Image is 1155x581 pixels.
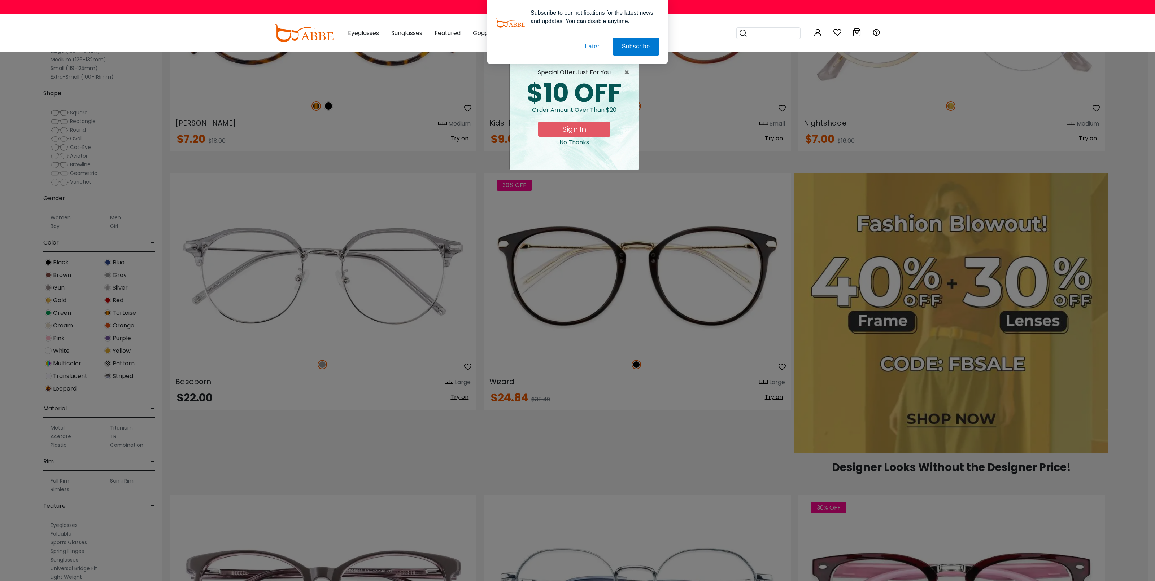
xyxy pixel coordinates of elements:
div: Close [515,138,633,147]
button: Sign In [538,122,610,137]
button: Later [576,38,609,56]
button: Subscribe [613,38,659,56]
div: $10 OFF [515,80,633,106]
button: Close [624,68,633,77]
div: Order amount over than $20 [515,106,633,122]
img: notification icon [496,9,525,38]
div: special offer just for you [515,68,633,77]
div: Subscribe to our notifications for the latest news and updates. You can disable anytime. [525,9,659,25]
span: × [624,68,633,77]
